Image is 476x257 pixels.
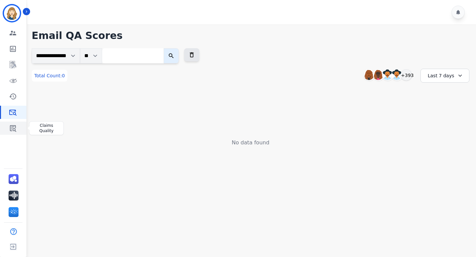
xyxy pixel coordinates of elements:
[32,70,67,82] div: Total Count:
[32,30,469,42] h1: Email QA Scores
[4,5,20,21] img: Bordered avatar
[62,73,65,78] span: 0
[420,69,469,83] div: Last 7 days
[401,69,412,81] div: +393
[32,139,469,147] div: No data found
